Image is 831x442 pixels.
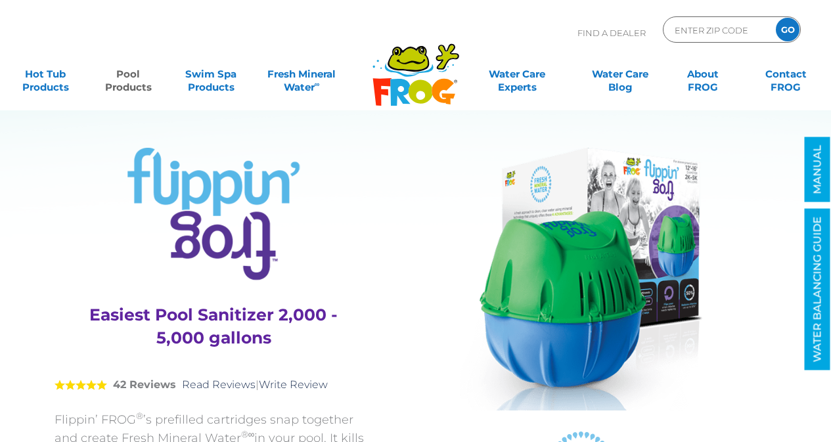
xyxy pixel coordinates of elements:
a: Fresh MineralWater∞ [261,61,342,87]
img: Frog Products Logo [365,26,466,106]
sup: ∞ [315,79,320,89]
a: MANUAL [805,137,830,202]
a: Water CareExperts [465,61,570,87]
sup: ® [136,410,143,421]
strong: 42 Reviews [113,378,176,391]
div: | [55,359,373,410]
a: Swim SpaProducts [179,61,243,87]
a: Water CareBlog [588,61,652,87]
span: 5 [55,380,107,390]
img: Product Logo [127,148,300,280]
a: Hot TubProducts [13,61,78,87]
p: Find A Dealer [577,16,646,49]
a: Read Reviews [182,378,256,391]
img: Product Flippin Frog [460,148,702,410]
sup: ®∞ [241,429,255,439]
a: PoolProducts [96,61,160,87]
a: WATER BALANCING GUIDE [805,209,830,370]
a: AboutFROG [671,61,735,87]
a: ContactFROG [753,61,818,87]
input: GO [776,18,799,41]
h3: Easiest Pool Sanitizer 2,000 - 5,000 gallons [71,303,357,349]
a: Write Review [259,378,328,391]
